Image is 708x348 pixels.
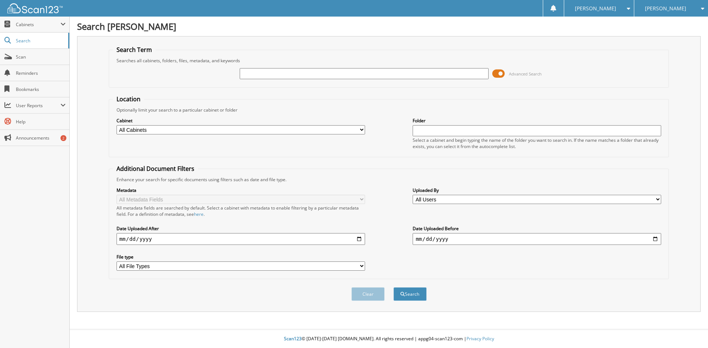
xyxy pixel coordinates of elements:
div: Optionally limit your search to a particular cabinet or folder [113,107,665,113]
legend: Additional Document Filters [113,165,198,173]
div: All metadata fields are searched by default. Select a cabinet with metadata to enable filtering b... [117,205,365,217]
label: Date Uploaded Before [413,225,661,232]
span: Search [16,38,65,44]
div: 2 [60,135,66,141]
span: Scan [16,54,66,60]
div: Select a cabinet and begin typing the name of the folder you want to search in. If the name match... [413,137,661,150]
img: scan123-logo-white.svg [7,3,63,13]
button: Clear [351,287,385,301]
label: Date Uploaded After [117,225,365,232]
span: [PERSON_NAME] [645,6,686,11]
span: Cabinets [16,21,60,28]
label: Cabinet [117,117,365,124]
span: Announcements [16,135,66,141]
span: Help [16,119,66,125]
input: start [117,233,365,245]
iframe: Chat Widget [671,313,708,348]
a: here [194,211,204,217]
label: Folder [413,117,661,124]
div: © [DATE]-[DATE] [DOMAIN_NAME]. All rights reserved | appg04-scan123-com | [70,330,708,348]
span: Advanced Search [509,71,542,77]
input: end [413,233,661,245]
label: Uploaded By [413,187,661,193]
button: Search [393,287,427,301]
div: Enhance your search for specific documents using filters such as date and file type. [113,176,665,183]
a: Privacy Policy [466,335,494,342]
legend: Location [113,95,144,103]
label: File type [117,254,365,260]
span: Reminders [16,70,66,76]
legend: Search Term [113,46,156,54]
span: User Reports [16,102,60,109]
label: Metadata [117,187,365,193]
span: [PERSON_NAME] [575,6,616,11]
span: Bookmarks [16,86,66,92]
span: Scan123 [284,335,302,342]
div: Searches all cabinets, folders, files, metadata, and keywords [113,57,665,64]
h1: Search [PERSON_NAME] [77,20,701,32]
